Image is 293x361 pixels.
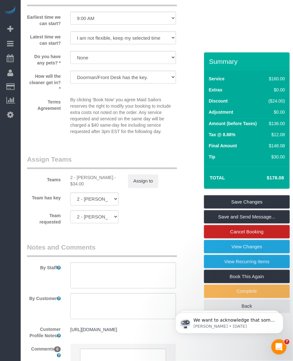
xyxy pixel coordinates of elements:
[27,155,177,169] legend: Assign Teams
[266,154,285,160] div: $30.00
[266,143,285,149] div: $148.08
[22,175,65,183] label: Teams
[4,6,17,15] img: Automaid Logo
[22,97,65,112] label: Terms Agreement
[266,109,285,115] div: $0.00
[209,143,237,149] label: Final Amount
[204,210,290,224] a: Save and Send Message...
[209,131,235,138] label: Tax @ 8.88%
[209,76,225,82] label: Service
[266,98,285,104] div: ($24.00)
[209,154,215,160] label: Tip
[209,87,222,93] label: Extras
[22,71,65,92] label: How will the cleaner get in? *
[204,270,290,283] a: Book This Again
[22,263,65,271] label: By Staff
[70,175,119,187] div: 2 hours x $17.00/hour
[70,327,176,333] pre: [URL][DOMAIN_NAME]
[27,243,177,257] legend: Notes and Comments
[204,195,290,209] a: Save Changes
[204,225,290,238] a: Cancel Booking
[210,175,225,180] strong: Total
[22,344,65,359] label: Comments
[266,120,285,127] div: $136.00
[284,339,290,344] span: 7
[54,347,61,352] span: 0
[266,76,285,82] div: $160.00
[166,299,293,344] iframe: Intercom notifications message
[266,131,285,138] div: $12.08
[22,324,65,339] label: Customer Profile Notes
[204,240,290,253] a: View Changes
[28,18,109,105] span: We want to acknowledge that some users may be experiencing lag or slower performance in our softw...
[266,87,285,93] div: $0.00
[70,97,176,135] p: By clicking 'Book Now' you agree Maid Sailors reserves the right to modify your booking to includ...
[22,193,65,201] label: Team has key
[209,109,233,115] label: Adjustment
[22,211,65,225] label: Team requested
[22,12,65,27] label: Earliest time we can start?
[28,24,110,30] p: Message from Ellie, sent 1w ago
[22,51,65,66] label: Do you have any pets? *
[271,339,287,355] iframe: Intercom live chat
[209,98,228,104] label: Discount
[128,175,159,188] button: Assign to
[22,293,65,302] label: By Customer
[204,255,290,268] a: View Recurring Items
[209,120,257,127] label: Amount (before Taxes)
[22,31,65,46] label: Latest time we can start?
[209,58,287,65] h3: Summary
[248,175,284,181] h4: $178.08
